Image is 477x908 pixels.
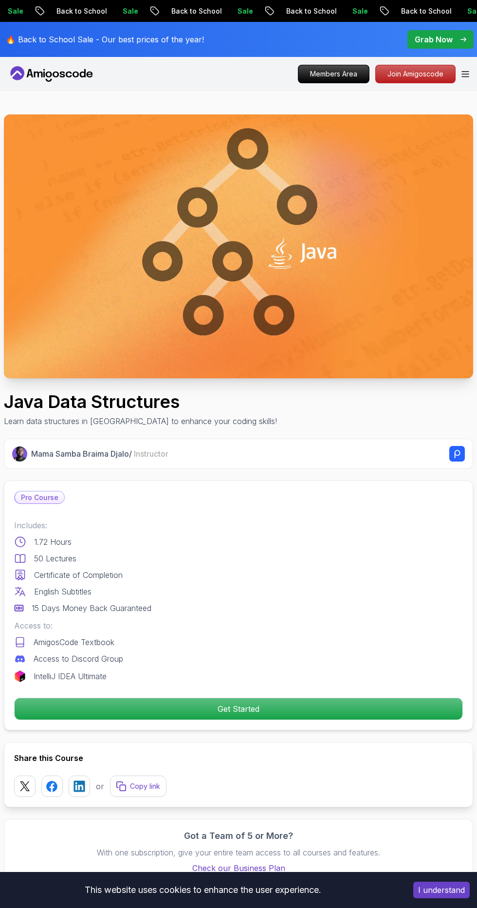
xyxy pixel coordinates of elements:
a: Check our Business Plan [14,862,463,874]
h1: Java Data Structures [4,392,473,411]
img: jetbrains logo [14,670,26,682]
p: Back to School [278,6,345,16]
p: or [96,780,104,792]
div: This website uses cookies to enhance the user experience. [7,879,399,901]
button: Copy link [110,776,166,797]
button: Get Started [14,698,463,720]
h3: Got a Team of 5 or More? [14,829,463,843]
button: Open Menu [461,71,469,77]
img: Nelson Djalo [12,446,27,462]
a: Join Amigoscode [375,65,456,83]
p: Join Amigoscode [376,65,455,83]
p: With one subscription, give your entire team access to all courses and features. [14,847,463,858]
p: Copy link [130,781,160,791]
p: Sale [345,6,376,16]
p: Sale [230,6,261,16]
a: Members Area [298,65,369,83]
p: Learn data structures in [GEOGRAPHIC_DATA] to enhance your coding skills! [4,415,473,427]
p: Includes: [14,519,463,531]
p: English Subtitles [34,586,92,597]
p: Sale [115,6,146,16]
p: Back to School [49,6,115,16]
p: Grab Now [415,34,453,45]
p: IntelliJ IDEA Ultimate [34,670,107,682]
img: java-data-structures_thumbnail [4,114,473,378]
p: Get Started [15,698,462,720]
p: Pro Course [15,492,64,503]
p: Back to School [393,6,459,16]
button: Accept cookies [413,882,470,898]
p: 50 Lectures [34,553,76,564]
p: 1.72 Hours [34,536,72,548]
p: AmigosCode Textbook [34,636,114,648]
p: Access to: [14,620,463,631]
p: Access to Discord Group [34,653,123,665]
p: 🔥 Back to School Sale - Our best prices of the year! [6,34,204,45]
p: 15 Days Money Back Guaranteed [32,602,151,614]
span: Instructor [134,449,168,459]
p: Back to School [164,6,230,16]
p: Mama Samba Braima Djalo / [31,448,168,460]
p: Certificate of Completion [34,569,123,581]
h2: Share this Course [14,752,463,764]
